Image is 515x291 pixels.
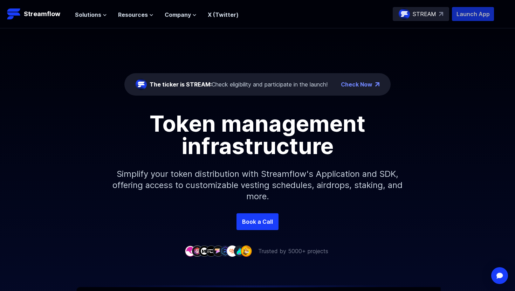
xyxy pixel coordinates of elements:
[118,11,148,19] span: Resources
[165,11,197,19] button: Company
[136,79,147,90] img: streamflow-logo-circle.png
[258,247,328,255] p: Trusted by 5000+ projects
[7,7,68,21] a: Streamflow
[399,8,410,20] img: streamflow-logo-circle.png
[227,245,238,256] img: company-7
[439,12,443,16] img: top-right-arrow.svg
[150,81,212,88] span: The ticker is STREAM:
[75,11,107,19] button: Solutions
[199,245,210,256] img: company-3
[107,157,408,213] p: Simplify your token distribution with Streamflow's Application and SDK, offering access to custom...
[208,11,239,18] a: X (Twitter)
[452,7,494,21] button: Launch App
[393,7,449,21] a: STREAM
[206,245,217,256] img: company-4
[213,245,224,256] img: company-5
[118,11,153,19] button: Resources
[185,245,196,256] img: company-1
[375,82,379,86] img: top-right-arrow.png
[491,267,508,284] div: Open Intercom Messenger
[7,7,21,21] img: Streamflow Logo
[241,245,252,256] img: company-9
[236,213,279,230] a: Book a Call
[341,80,372,89] a: Check Now
[100,112,415,157] h1: Token management infrastructure
[234,245,245,256] img: company-8
[413,10,436,18] p: STREAM
[75,11,101,19] span: Solutions
[220,245,231,256] img: company-6
[24,9,60,19] p: Streamflow
[192,245,203,256] img: company-2
[165,11,191,19] span: Company
[150,80,328,89] div: Check eligibility and participate in the launch!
